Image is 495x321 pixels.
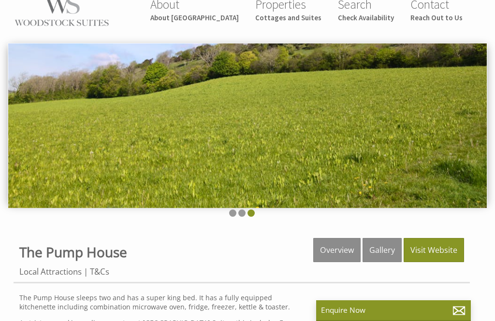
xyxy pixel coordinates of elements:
[19,293,312,311] p: The Pump House sleeps two and has a super king bed. It has a fully equipped kitchenette including...
[410,13,463,22] small: Reach Out to Us
[313,238,361,262] a: Overview
[19,266,82,277] a: Local Attractions
[404,238,464,262] a: Visit Website
[19,243,127,261] a: The Pump House
[363,238,402,262] a: Gallery
[321,305,466,315] p: Enquire Now
[150,13,239,22] small: About [GEOGRAPHIC_DATA]
[90,266,109,277] a: T&Cs
[338,13,394,22] small: Check Availability
[255,13,321,22] small: Cottages and Suites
